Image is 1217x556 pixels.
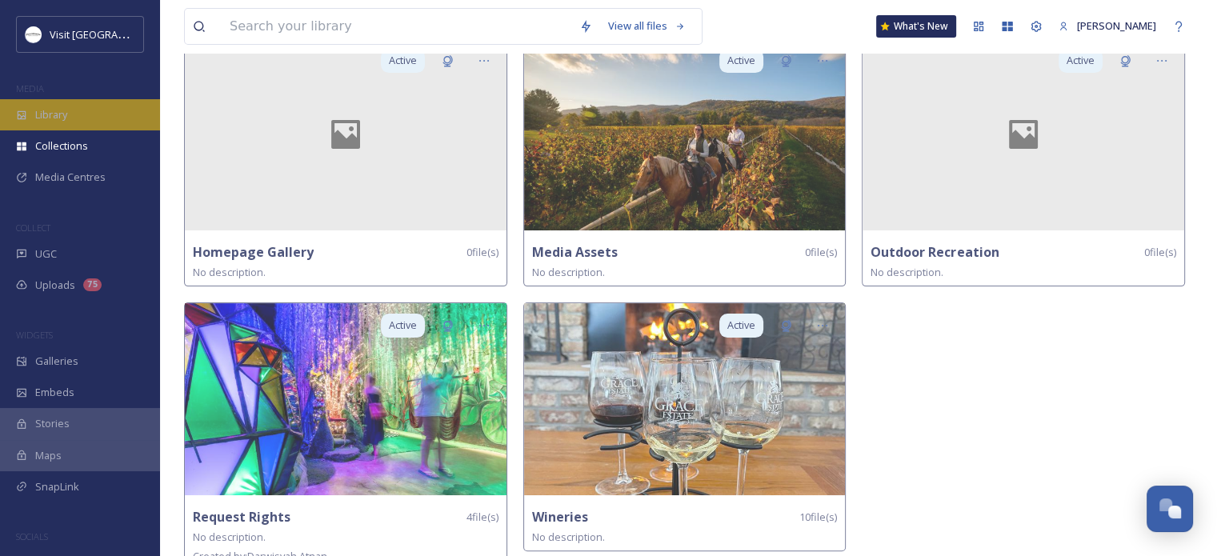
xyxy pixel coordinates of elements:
span: 0 file(s) [1144,245,1176,260]
span: Stories [35,416,70,431]
button: Open Chat [1147,486,1193,532]
div: 75 [83,278,102,291]
span: Active [727,318,755,333]
strong: Wineries [532,508,588,526]
span: Maps [35,448,62,463]
img: d2dd064c-0991-4537-84d2-e956f08e427a.jpg [185,303,506,495]
span: MEDIA [16,82,44,94]
span: 0 file(s) [466,245,498,260]
span: Active [1067,53,1095,68]
span: No description. [532,530,605,544]
span: Galleries [35,354,78,369]
input: Search your library [222,9,571,44]
span: [PERSON_NAME] [1077,18,1156,33]
span: WIDGETS [16,329,53,341]
span: Media Centres [35,170,106,185]
span: UGC [35,246,57,262]
span: Active [389,318,417,333]
a: [PERSON_NAME] [1051,10,1164,42]
span: No description. [193,265,266,279]
span: No description. [532,265,605,279]
a: What's New [876,15,956,38]
span: SOCIALS [16,530,48,542]
strong: Media Assets [532,243,618,261]
span: Active [389,53,417,68]
span: 4 file(s) [466,510,498,525]
span: SnapLink [35,479,79,494]
a: View all files [600,10,694,42]
span: COLLECT [16,222,50,234]
img: SMS02519%2520%281%29.jpg [524,38,846,230]
img: Circle%20Logo.png [26,26,42,42]
span: Active [727,53,755,68]
img: fbdd32857c4451a4e6c5d9836061779cbb53157d518abeed5418d56a9ef5477d.jpg [524,303,846,495]
span: Uploads [35,278,75,293]
span: Collections [35,138,88,154]
span: 10 file(s) [799,510,837,525]
span: 0 file(s) [805,245,837,260]
span: Visit [GEOGRAPHIC_DATA] [50,26,174,42]
span: No description. [193,530,266,544]
strong: Request Rights [193,508,290,526]
span: Embeds [35,385,74,400]
span: Library [35,107,67,122]
strong: Homepage Gallery [193,243,314,261]
span: No description. [871,265,943,279]
strong: Outdoor Recreation [871,243,999,261]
